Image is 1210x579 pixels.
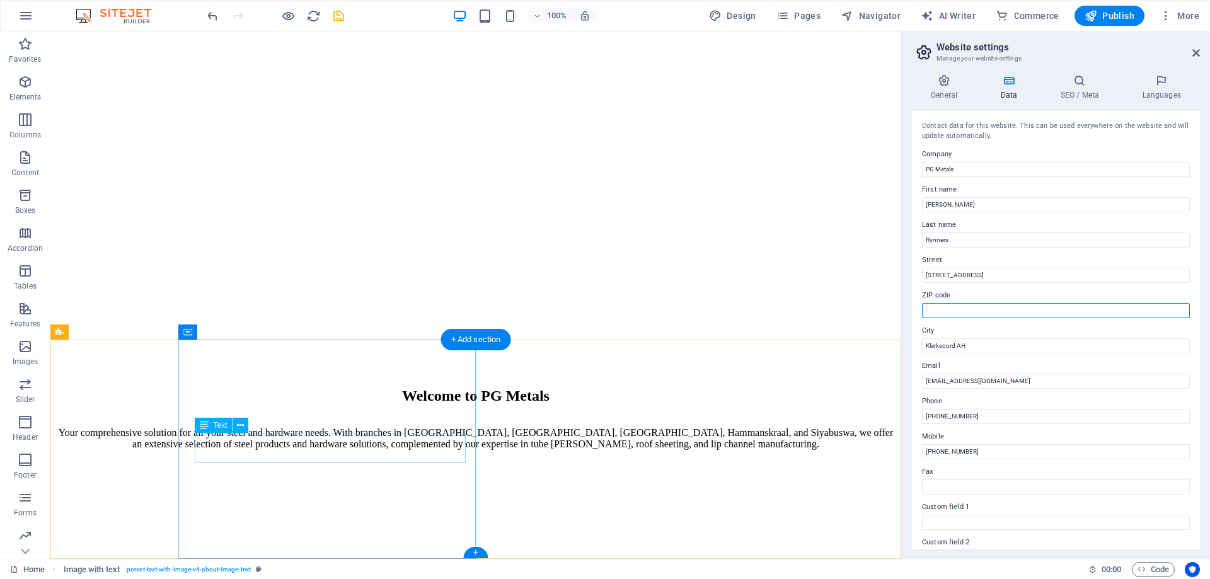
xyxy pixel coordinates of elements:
[527,8,572,23] button: 100%
[14,470,37,480] p: Footer
[205,9,220,23] i: Undo: change_data (Ctrl+Z)
[704,6,761,26] button: Design
[10,562,45,577] a: Click to cancel selection. Double-click to open Pages
[922,253,1190,268] label: Street
[922,182,1190,197] label: First name
[1185,562,1200,577] button: Usercentrics
[922,535,1190,550] label: Custom field 2
[922,288,1190,303] label: ZIP code
[1075,6,1144,26] button: Publish
[546,8,567,23] h6: 100%
[1123,74,1200,101] h4: Languages
[441,329,511,350] div: + Add section
[331,8,346,23] button: save
[922,121,1190,142] div: Contact data for this website. This can be used everywhere on the website and will update automat...
[205,8,220,23] button: undo
[921,9,976,22] span: AI Writer
[9,92,42,102] p: Elements
[8,243,43,253] p: Accordion
[922,323,1190,338] label: City
[13,432,38,442] p: Header
[11,168,39,178] p: Content
[1085,9,1134,22] span: Publish
[256,566,262,573] i: This element is a customizable preset
[331,9,346,23] i: Save (Ctrl+S)
[1138,562,1169,577] span: Code
[709,9,756,22] span: Design
[916,6,981,26] button: AI Writer
[10,319,40,329] p: Features
[306,8,321,23] button: reload
[64,562,262,577] nav: breadcrumb
[306,9,321,23] i: Reload page
[1041,74,1123,101] h4: SEO / Meta
[1102,562,1121,577] span: 00 00
[9,130,41,140] p: Columns
[13,357,38,367] p: Images
[9,54,41,64] p: Favorites
[922,217,1190,232] label: Last name
[981,74,1041,101] h4: Data
[936,42,1200,53] h2: Website settings
[922,500,1190,515] label: Custom field 1
[125,562,251,577] span: . preset-text-with-image-v4-about-image-text
[15,205,36,215] p: Boxes
[836,6,906,26] button: Navigator
[776,9,821,22] span: Pages
[64,562,120,577] span: Click to select. Double-click to edit
[463,547,488,558] div: +
[1155,6,1204,26] button: More
[771,6,826,26] button: Pages
[922,394,1190,409] label: Phone
[1110,565,1112,574] span: :
[14,508,37,518] p: Forms
[922,464,1190,479] label: Fax
[72,8,167,23] img: Editor Logo
[1132,562,1175,577] button: Code
[922,358,1190,374] label: Email
[841,9,901,22] span: Navigator
[922,147,1190,162] label: Company
[214,421,228,429] span: Text
[922,429,1190,444] label: Mobile
[912,74,981,101] h4: General
[996,9,1059,22] span: Commerce
[16,394,35,404] p: Slider
[991,6,1064,26] button: Commerce
[936,53,1175,64] h3: Manage your website settings
[1160,9,1199,22] span: More
[14,281,37,291] p: Tables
